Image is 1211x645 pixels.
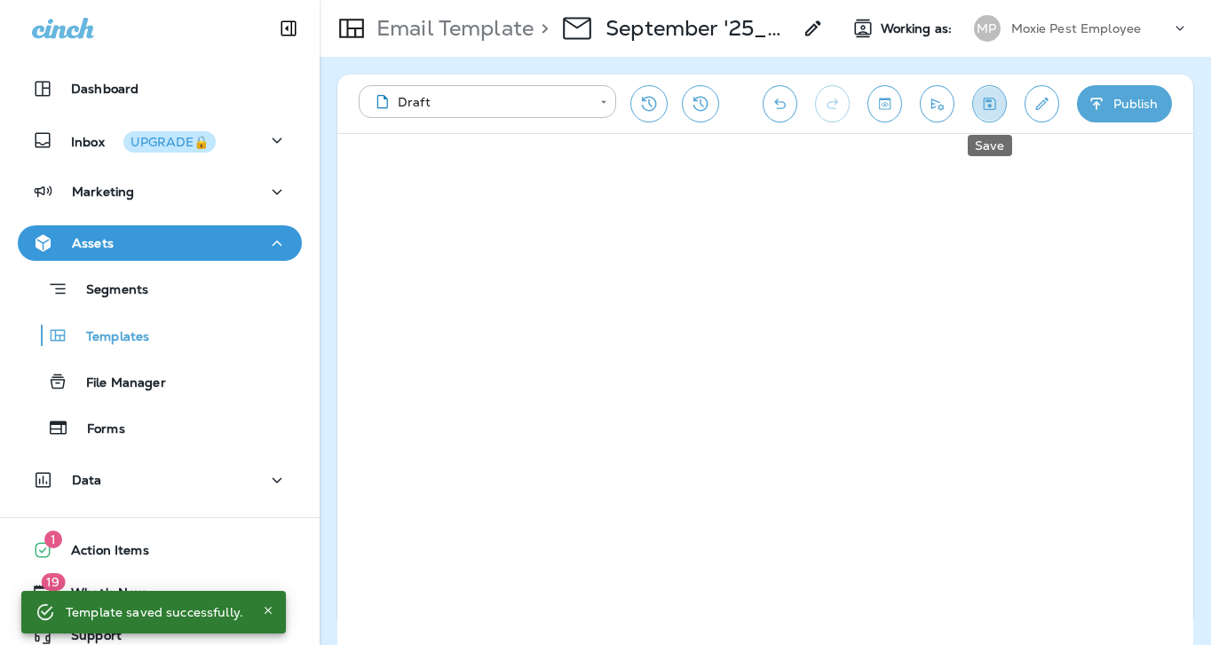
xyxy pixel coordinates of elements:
button: Send test email [920,85,954,122]
span: 1 [44,531,62,548]
p: Email Template [369,15,534,42]
span: Working as: [881,21,956,36]
button: Marketing [18,174,302,209]
button: Save [972,85,1007,122]
button: 1Action Items [18,532,302,568]
div: Draft [371,93,588,111]
button: Templates [18,317,302,354]
button: Collapse Sidebar [264,11,313,46]
span: 19 [41,573,65,591]
span: What's New [53,586,146,607]
div: MP [974,15,1001,42]
p: Assets [72,236,114,250]
p: Inbox [71,131,216,150]
button: Data [18,462,302,498]
p: September '25_Monthly Update [605,15,791,42]
button: Forms [18,409,302,446]
div: Template saved successfully. [66,596,243,628]
button: Assets [18,225,302,261]
div: UPGRADE🔒 [131,136,209,148]
p: Data [72,473,102,487]
button: Dashboard [18,71,302,106]
p: Forms [69,421,125,438]
p: Moxie Pest Employee [1011,21,1142,35]
button: Segments [18,270,302,308]
p: Dashboard [71,82,139,96]
button: Undo [763,85,797,122]
button: 19What's New [18,575,302,610]
button: Publish [1077,85,1172,122]
p: Marketing [72,185,134,199]
p: File Manager [68,375,166,392]
p: > [534,15,549,42]
p: Templates [68,329,149,346]
button: View Changelog [682,85,719,122]
button: Close [257,600,279,621]
button: File Manager [18,363,302,400]
button: Toggle preview [867,85,902,122]
p: Segments [68,282,148,300]
button: Edit details [1025,85,1059,122]
button: UPGRADE🔒 [123,131,216,153]
button: InboxUPGRADE🔒 [18,122,302,158]
span: Action Items [53,543,149,564]
div: Save [968,135,1012,156]
button: Restore from previous version [630,85,668,122]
